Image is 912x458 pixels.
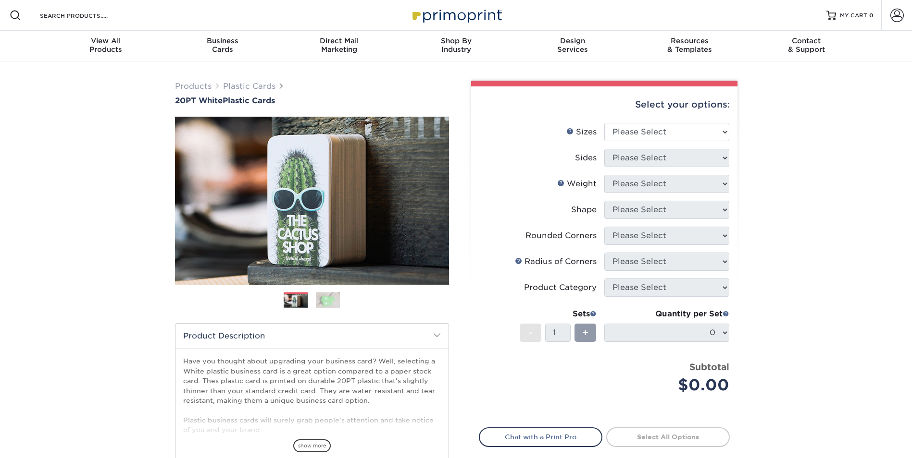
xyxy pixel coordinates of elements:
img: Plastic Cards 02 [316,292,340,309]
a: Direct MailMarketing [281,31,398,61]
span: Design [514,36,631,45]
a: Shop ByIndustry [398,31,514,61]
a: Products [175,82,212,91]
div: Rounded Corners [525,230,597,241]
a: BusinessCards [164,31,281,61]
h1: Plastic Cards [175,96,449,105]
div: Sizes [566,126,597,138]
span: View All [48,36,164,45]
a: Chat with a Print Pro [479,427,602,446]
div: Services [514,36,631,54]
span: 20PT White [175,96,223,105]
span: 0 [869,12,874,19]
span: Contact [748,36,865,45]
div: Sets [520,308,597,320]
div: Marketing [281,36,398,54]
a: DesignServices [514,31,631,61]
h2: Product Description [175,324,449,348]
a: Select All Options [606,427,730,446]
img: Plastic Cards 01 [284,293,308,310]
span: Resources [631,36,748,45]
div: Radius of Corners [515,256,597,267]
div: Cards [164,36,281,54]
span: Shop By [398,36,514,45]
div: Weight [557,178,597,190]
div: Quantity per Set [604,308,729,320]
a: Resources& Templates [631,31,748,61]
a: View AllProducts [48,31,164,61]
a: Contact& Support [748,31,865,61]
strong: Subtotal [689,362,729,372]
div: Industry [398,36,514,54]
div: Product Category [524,282,597,293]
span: show more [293,439,331,452]
div: $0.00 [612,374,729,397]
span: Business [164,36,281,45]
div: Products [48,36,164,54]
a: 20PT WhitePlastic Cards [175,96,449,105]
a: Plastic Cards [223,82,275,91]
span: Direct Mail [281,36,398,45]
input: SEARCH PRODUCTS..... [39,10,133,21]
img: 20PT White 01 [175,106,449,295]
div: & Templates [631,36,748,54]
div: Sides [575,152,597,164]
span: + [582,325,588,340]
img: Primoprint [408,5,504,25]
div: & Support [748,36,865,54]
span: - [528,325,533,340]
div: Shape [571,204,597,216]
span: MY CART [840,12,867,20]
div: Select your options: [479,86,730,123]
